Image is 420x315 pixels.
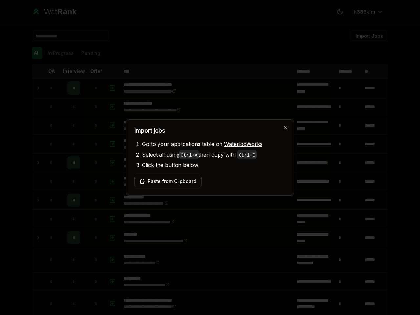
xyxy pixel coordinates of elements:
li: Click the button below! [142,160,286,170]
code: Ctrl+ A [181,153,197,158]
li: Go to your applications table on [142,139,286,149]
li: Select all using then copy with [142,149,286,160]
code: Ctrl+ C [239,153,255,158]
h2: Import jobs [134,128,286,134]
a: WaterlooWorks [224,141,262,147]
button: Paste from Clipboard [134,176,202,187]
